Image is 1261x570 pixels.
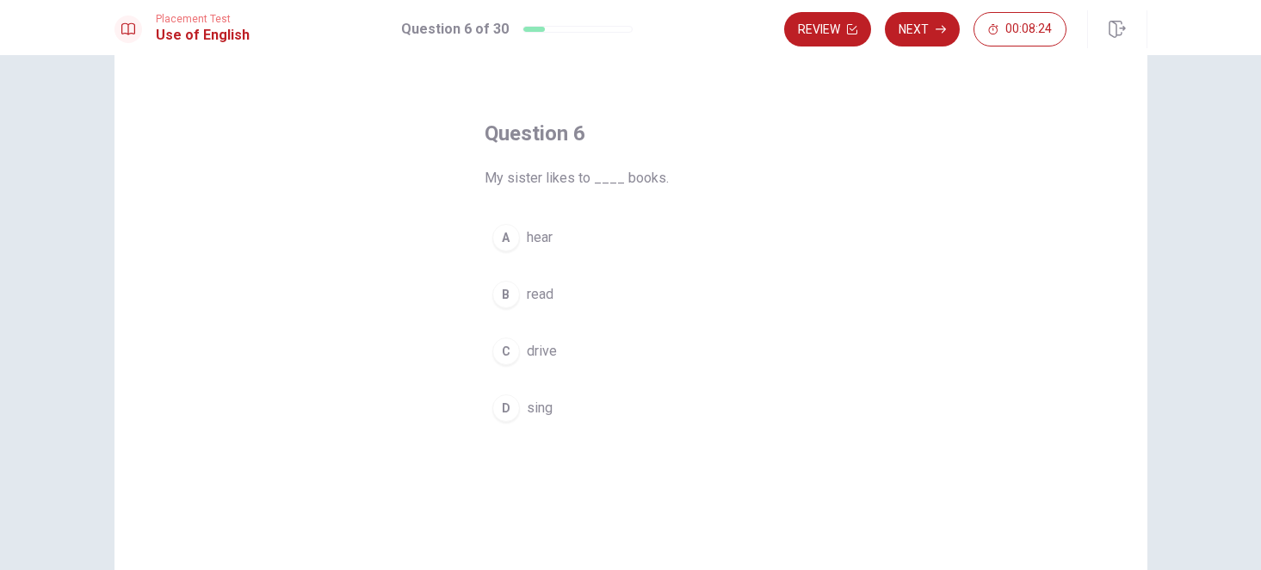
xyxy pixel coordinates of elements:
div: A [492,224,520,251]
button: Review [784,12,871,46]
div: C [492,338,520,365]
h1: Use of English [156,25,250,46]
span: hear [527,227,553,248]
button: Cdrive [485,330,777,373]
h1: Question 6 of 30 [401,19,509,40]
button: Next [885,12,960,46]
button: Bread [485,273,777,316]
span: My sister likes to ____ books. [485,168,777,189]
div: D [492,394,520,422]
span: sing [527,398,553,418]
span: Placement Test [156,13,250,25]
button: Dsing [485,387,777,430]
button: Ahear [485,216,777,259]
div: B [492,281,520,308]
h4: Question 6 [485,120,777,147]
span: 00:08:24 [1005,22,1052,36]
span: read [527,284,553,305]
button: 00:08:24 [974,12,1066,46]
span: drive [527,341,557,362]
